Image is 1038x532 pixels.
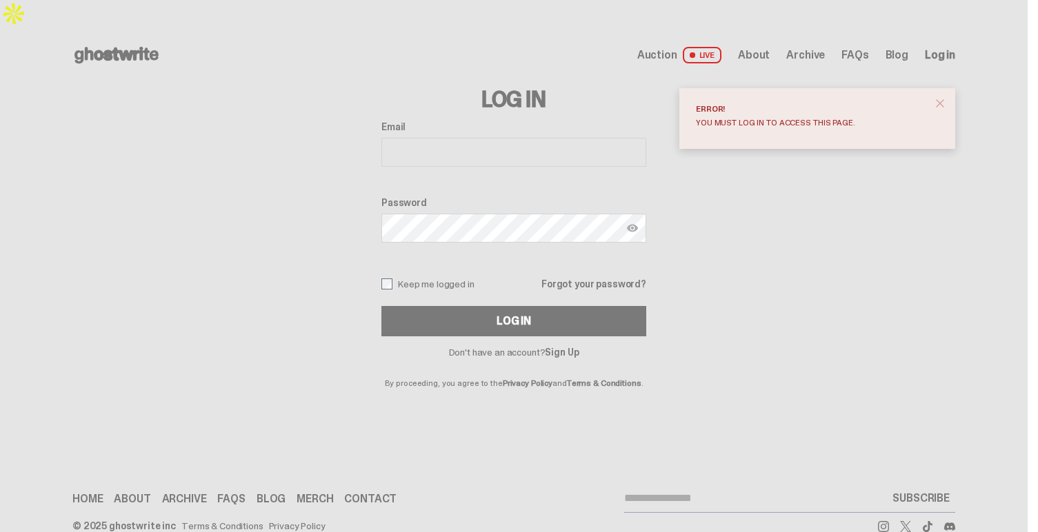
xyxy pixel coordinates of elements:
[545,346,579,358] a: Sign Up
[627,223,638,234] img: Show password
[217,493,245,504] a: FAQs
[181,521,263,531] a: Terms & Conditions
[381,278,392,289] input: Keep me logged in
[696,119,928,127] div: You must log in to access this page.
[381,357,646,387] p: By proceeding, you agree to the and .
[344,493,397,504] a: Contact
[381,306,646,336] button: Log In
[541,279,646,289] a: Forgot your password?
[381,197,646,208] label: Password
[786,50,825,61] a: Archive
[503,378,552,389] a: Privacy Policy
[637,47,721,63] a: Auction LIVE
[72,521,176,531] div: © 2025 ghostwrite inc
[925,50,955,61] a: Log in
[928,91,952,116] button: close
[297,493,333,504] a: Merch
[841,50,868,61] a: FAQs
[381,121,646,132] label: Email
[637,50,677,61] span: Auction
[269,521,326,531] a: Privacy Policy
[683,47,722,63] span: LIVE
[696,105,928,113] div: Error!
[381,278,475,289] label: Keep me logged in
[257,493,286,504] a: Blog
[162,493,207,504] a: Archive
[887,484,955,512] button: SUBSCRIBE
[72,493,103,504] a: Home
[738,50,770,61] a: About
[497,316,531,327] div: Log In
[381,347,646,357] p: Don't have an account?
[886,50,908,61] a: Blog
[381,88,646,110] h3: Log In
[114,493,150,504] a: About
[567,378,641,389] a: Terms & Conditions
